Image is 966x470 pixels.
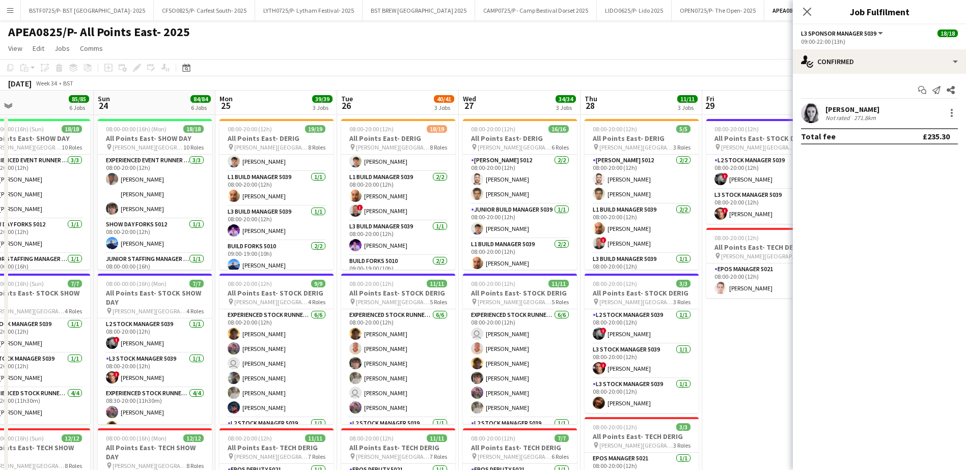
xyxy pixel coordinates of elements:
[80,44,103,53] span: Comms
[793,5,966,18] h3: Job Fulfilment
[793,49,966,74] div: Confirmed
[21,1,154,20] button: BSTF0725/P- BST [GEOGRAPHIC_DATA]- 2025
[801,38,958,45] div: 09:00-22:00 (13h)
[8,78,32,89] div: [DATE]
[825,105,879,114] div: [PERSON_NAME]
[33,44,44,53] span: Edit
[63,79,73,87] div: BST
[825,114,852,122] div: Not rated
[475,1,597,20] button: CAMP0725/P - Camp Bestival Dorset 2025
[50,42,74,55] a: Jobs
[54,44,70,53] span: Jobs
[4,42,26,55] a: View
[597,1,672,20] button: LIDO0625/P- Lido 2025
[923,131,950,141] div: £235.30
[29,42,48,55] a: Edit
[801,30,876,37] span: L3 Sponsor Manager 5039
[8,24,190,40] h1: APEA0825/P- All Points East- 2025
[76,42,107,55] a: Comms
[801,30,885,37] button: L3 Sponsor Manager 5039
[764,1,870,20] button: APEA0825/P- All Points East- 2025
[672,1,764,20] button: OPEN0725/P- The Open- 2025
[154,1,255,20] button: CFSO0825/P- Carfest South- 2025
[363,1,475,20] button: BST BREW [GEOGRAPHIC_DATA] 2025
[937,30,958,37] span: 18/18
[8,44,22,53] span: View
[801,131,836,141] div: Total fee
[255,1,363,20] button: LYTH0725/P- Lytham Festival- 2025
[852,114,878,122] div: 271.8km
[34,79,59,87] span: Week 34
